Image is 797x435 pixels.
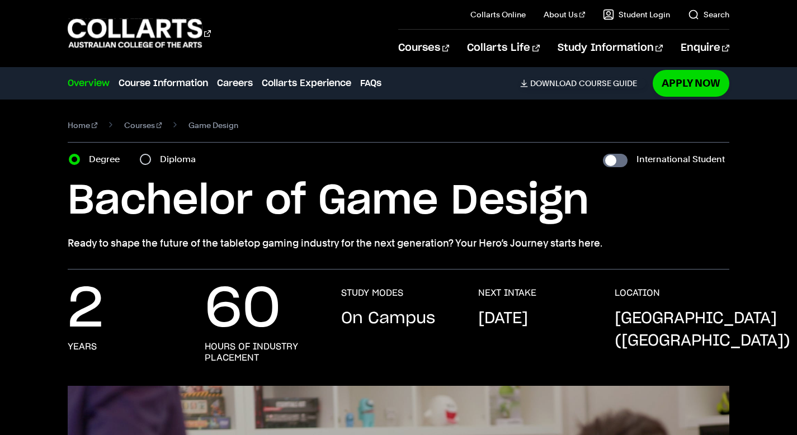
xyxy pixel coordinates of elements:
[119,77,208,90] a: Course Information
[160,152,202,167] label: Diploma
[478,287,536,299] h3: NEXT INTAKE
[68,176,729,226] h1: Bachelor of Game Design
[653,70,729,96] a: Apply Now
[68,17,211,49] div: Go to homepage
[68,341,97,352] h3: years
[205,287,281,332] p: 60
[615,308,790,352] p: [GEOGRAPHIC_DATA] ([GEOGRAPHIC_DATA])
[558,30,663,67] a: Study Information
[68,117,97,133] a: Home
[615,287,660,299] h3: LOCATION
[89,152,126,167] label: Degree
[360,77,381,90] a: FAQs
[205,341,319,363] h3: hours of industry placement
[398,30,449,67] a: Courses
[262,77,351,90] a: Collarts Experience
[470,9,526,20] a: Collarts Online
[478,308,528,330] p: [DATE]
[530,78,577,88] span: Download
[544,9,585,20] a: About Us
[68,235,729,251] p: Ready to shape the future of the tabletop gaming industry for the next generation? Your Hero’s Jo...
[341,287,403,299] h3: STUDY MODES
[603,9,670,20] a: Student Login
[68,287,103,332] p: 2
[520,78,646,88] a: DownloadCourse Guide
[217,77,253,90] a: Careers
[467,30,539,67] a: Collarts Life
[636,152,725,167] label: International Student
[341,308,435,330] p: On Campus
[688,9,729,20] a: Search
[188,117,238,133] span: Game Design
[124,117,162,133] a: Courses
[681,30,729,67] a: Enquire
[68,77,110,90] a: Overview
